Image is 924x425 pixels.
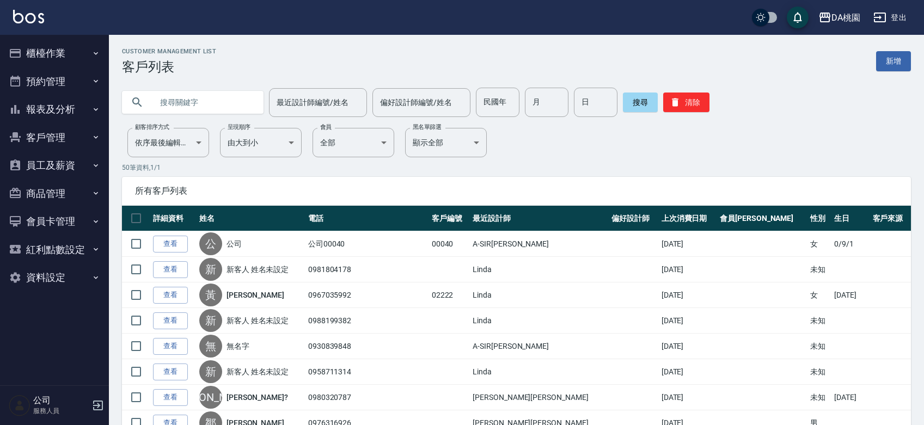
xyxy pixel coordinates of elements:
div: 依序最後編輯時間 [127,128,209,157]
td: 未知 [807,359,831,385]
button: save [787,7,809,28]
td: [DATE] [831,282,870,308]
h2: Customer Management List [122,48,216,55]
td: 0930839848 [305,334,429,359]
button: 會員卡管理 [4,207,105,236]
a: 新增 [876,51,911,71]
label: 黑名單篩選 [413,123,441,131]
button: 資料設定 [4,263,105,292]
th: 最近設計師 [470,206,609,231]
td: Linda [470,308,609,334]
td: [DATE] [659,359,717,385]
td: 公司00040 [305,231,429,257]
h3: 客戶列表 [122,59,216,75]
input: 搜尋關鍵字 [152,88,255,117]
label: 顧客排序方式 [135,123,169,131]
a: 新客人 姓名未設定 [227,315,289,326]
div: 黃 [199,284,222,306]
td: A-SIR[PERSON_NAME] [470,334,609,359]
div: DA桃園 [831,11,860,24]
div: 全部 [313,128,394,157]
button: 報表及分析 [4,95,105,124]
a: 查看 [153,261,188,278]
a: 新客人 姓名未設定 [227,366,289,377]
td: [PERSON_NAME][PERSON_NAME] [470,385,609,410]
a: 查看 [153,236,188,252]
a: 查看 [153,364,188,380]
td: 未知 [807,257,831,282]
h5: 公司 [33,395,89,406]
td: [DATE] [659,231,717,257]
td: 女 [807,282,831,308]
div: 新 [199,360,222,383]
td: [DATE] [659,385,717,410]
button: 客戶管理 [4,124,105,152]
a: 查看 [153,389,188,406]
td: A-SIR[PERSON_NAME] [470,231,609,257]
label: 呈現順序 [228,123,250,131]
div: [PERSON_NAME] [199,386,222,409]
div: 新 [199,309,222,332]
td: 未知 [807,385,831,410]
button: 清除 [663,93,709,112]
div: 無 [199,335,222,358]
th: 會員[PERSON_NAME] [717,206,807,231]
th: 上次消費日期 [659,206,717,231]
a: 公司 [227,238,242,249]
td: [DATE] [659,334,717,359]
p: 服務人員 [33,406,89,416]
th: 姓名 [197,206,305,231]
a: [PERSON_NAME]? [227,392,288,403]
th: 性別 [807,206,831,231]
td: 0988199382 [305,308,429,334]
td: 02222 [429,282,470,308]
td: 未知 [807,334,831,359]
th: 詳細資料 [150,206,197,231]
th: 客戶編號 [429,206,470,231]
td: [DATE] [659,257,717,282]
div: 由大到小 [220,128,302,157]
td: 女 [807,231,831,257]
button: 搜尋 [623,93,658,112]
button: 櫃檯作業 [4,39,105,67]
button: DA桃園 [814,7,865,29]
label: 會員 [320,123,332,131]
th: 偏好設計師 [609,206,658,231]
img: Person [9,395,30,416]
td: [DATE] [659,308,717,334]
div: 新 [199,258,222,281]
button: 登出 [869,8,911,28]
div: 公 [199,232,222,255]
a: 查看 [153,287,188,304]
th: 電話 [305,206,429,231]
a: 新客人 姓名未設定 [227,264,289,275]
td: 未知 [807,308,831,334]
td: Linda [470,359,609,385]
td: Linda [470,282,609,308]
th: 生日 [831,206,870,231]
td: 0958711314 [305,359,429,385]
td: 0981804178 [305,257,429,282]
td: 0/9/1 [831,231,870,257]
a: [PERSON_NAME] [227,290,284,300]
button: 商品管理 [4,180,105,208]
td: 00040 [429,231,470,257]
button: 員工及薪資 [4,151,105,180]
button: 紅利點數設定 [4,236,105,264]
a: 查看 [153,338,188,355]
div: 顯示全部 [405,128,487,157]
p: 50 筆資料, 1 / 1 [122,163,911,173]
a: 無名字 [227,341,249,352]
td: [DATE] [659,282,717,308]
button: 預約管理 [4,67,105,96]
th: 客戶來源 [870,206,911,231]
a: 查看 [153,312,188,329]
td: [DATE] [831,385,870,410]
td: 0967035992 [305,282,429,308]
td: 0980320787 [305,385,429,410]
span: 所有客戶列表 [135,186,898,196]
td: Linda [470,257,609,282]
img: Logo [13,10,44,23]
